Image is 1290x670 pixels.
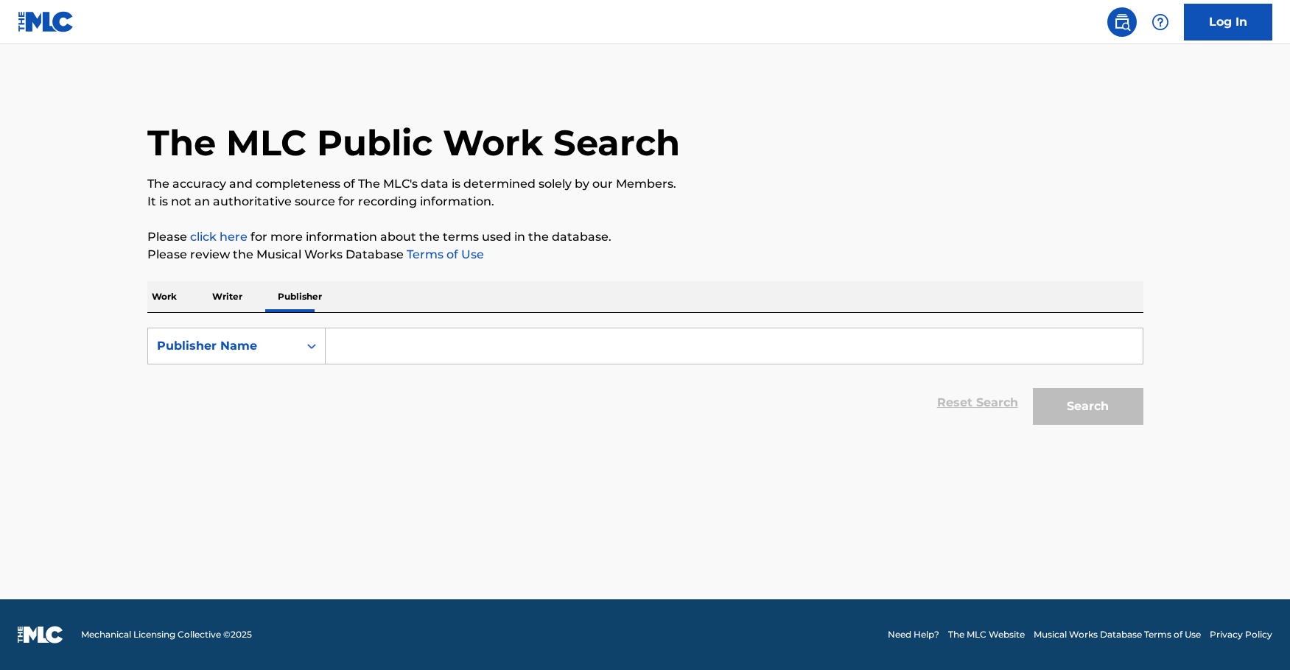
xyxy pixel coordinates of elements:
a: Log In [1184,4,1272,40]
form: Search Form [147,328,1143,432]
div: Publisher Name [157,337,290,355]
p: Please review the Musical Works Database [147,246,1143,264]
span: Mechanical Licensing Collective © 2025 [81,628,252,641]
a: The MLC Website [948,628,1025,641]
a: Privacy Policy [1210,628,1272,641]
a: Public Search [1107,7,1137,37]
p: Writer [208,281,247,312]
img: logo [18,626,63,643]
div: Help [1146,7,1175,37]
a: Musical Works Database Terms of Use [1034,628,1201,641]
p: The accuracy and completeness of The MLC's data is determined solely by our Members. [147,175,1143,193]
a: Terms of Use [404,247,484,261]
img: help [1151,13,1169,31]
h1: The MLC Public Work Search [147,121,680,165]
p: Work [147,281,181,312]
p: Please for more information about the terms used in the database. [147,228,1143,246]
img: MLC Logo [18,11,74,32]
img: search [1113,13,1131,31]
p: It is not an authoritative source for recording information. [147,193,1143,211]
a: click here [190,230,248,244]
a: Need Help? [888,628,939,641]
p: Publisher [273,281,326,312]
